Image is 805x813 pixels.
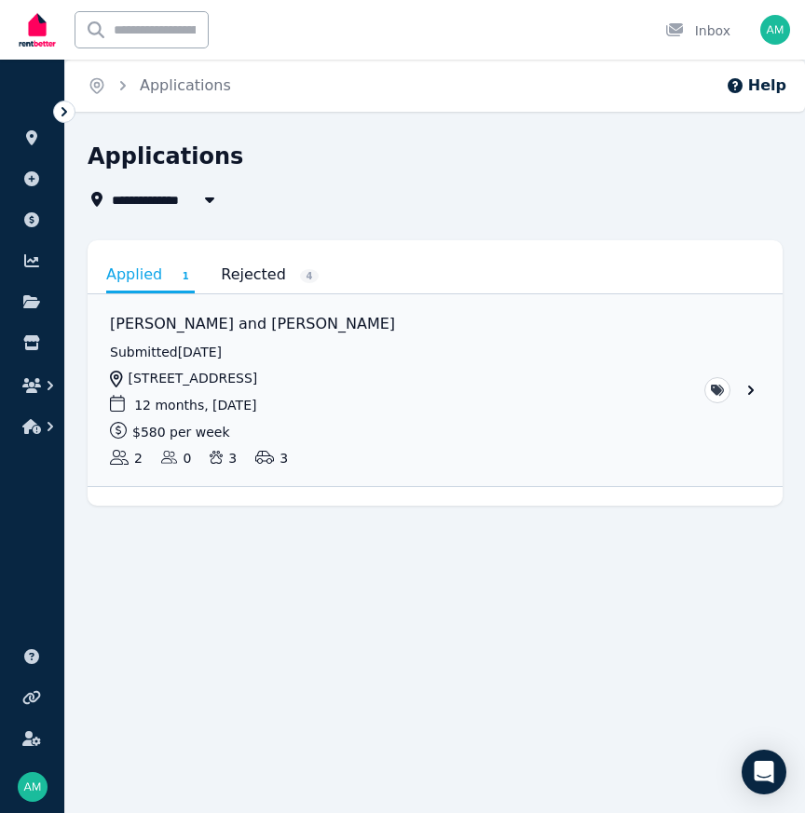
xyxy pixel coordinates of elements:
[18,772,48,802] img: amanda@strategicsecurity.com.au
[88,142,243,171] h1: Applications
[140,76,231,94] a: Applications
[726,75,786,97] button: Help
[88,294,783,486] a: View application: Renee Joinbee and Joel Nisbet
[176,269,195,283] span: 1
[742,750,786,794] div: Open Intercom Messenger
[300,269,319,283] span: 4
[665,21,730,40] div: Inbox
[65,60,253,112] nav: Breadcrumb
[221,259,319,291] a: Rejected
[106,259,195,293] a: Applied
[15,7,60,53] img: RentBetter
[760,15,790,45] img: amanda@strategicsecurity.com.au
